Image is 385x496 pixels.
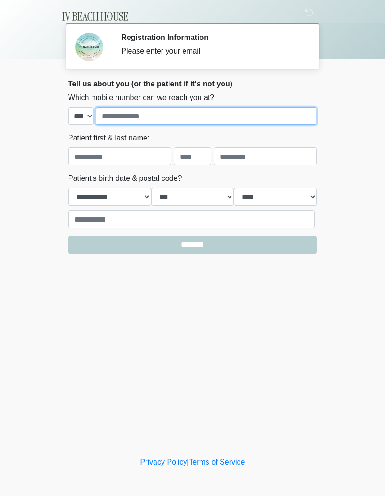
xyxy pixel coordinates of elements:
img: Agent Avatar [75,33,103,61]
a: Privacy Policy [140,458,187,466]
label: Which mobile number can we reach you at? [68,92,214,103]
h2: Tell us about you (or the patient if it's not you) [68,79,317,88]
label: Patient first & last name: [68,132,149,144]
h2: Registration Information [121,33,303,42]
div: Please enter your email [121,46,303,57]
img: IV Beach House Logo [59,7,132,26]
label: Patient's birth date & postal code? [68,173,182,184]
a: Terms of Service [189,458,245,466]
a: | [187,458,189,466]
